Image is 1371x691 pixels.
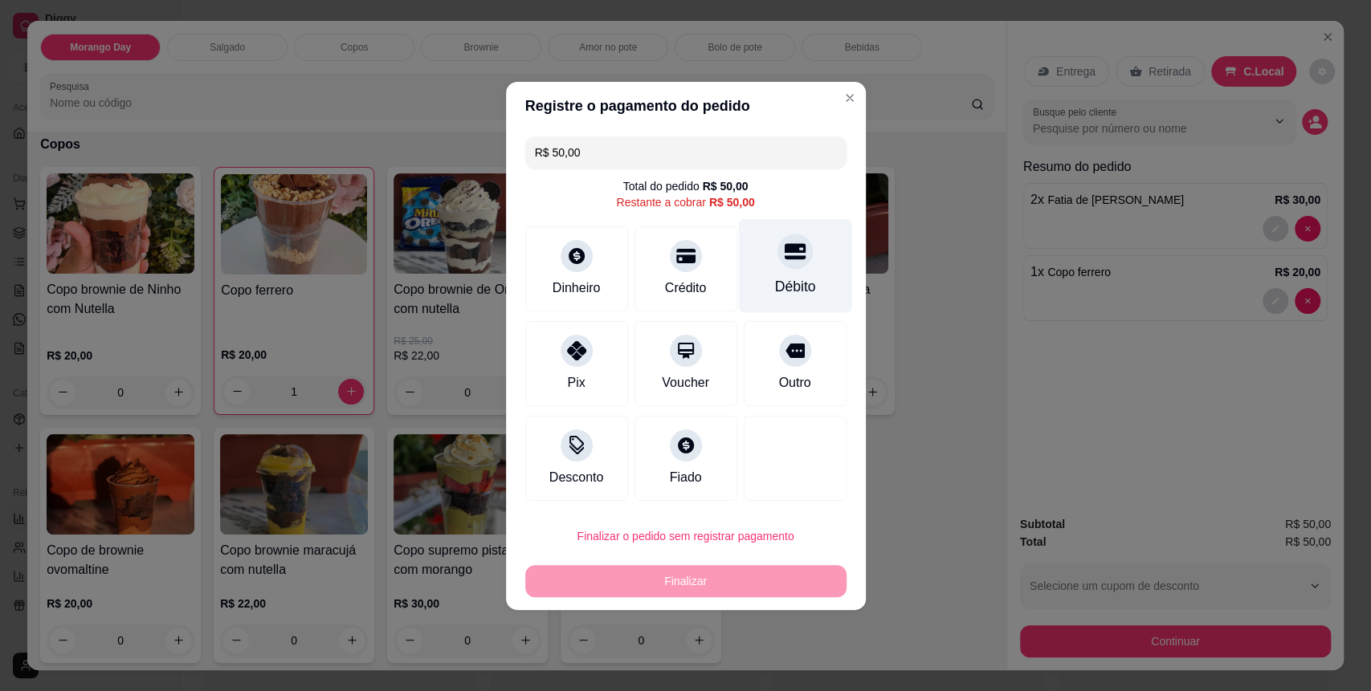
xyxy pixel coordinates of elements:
[778,373,810,392] div: Outro
[774,276,815,297] div: Débito
[623,178,749,194] div: Total do pedido
[703,178,749,194] div: R$ 50,00
[549,468,604,487] div: Desconto
[506,82,866,130] header: Registre o pagamento do pedido
[837,85,863,111] button: Close
[665,278,707,298] div: Crédito
[616,194,754,210] div: Restante a cobrar
[553,278,601,298] div: Dinheiro
[535,136,837,169] input: Ex.: hambúrguer de cordeiro
[525,520,847,552] button: Finalizar o pedido sem registrar pagamento
[669,468,701,487] div: Fiado
[709,194,755,210] div: R$ 50,00
[662,373,709,392] div: Voucher
[567,373,585,392] div: Pix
